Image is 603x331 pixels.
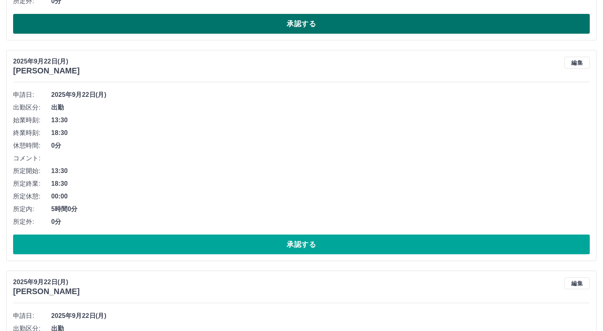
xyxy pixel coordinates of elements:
span: 0分 [51,217,590,227]
span: 18:30 [51,179,590,189]
p: 2025年9月22日(月) [13,57,80,66]
button: 承認する [13,235,590,254]
span: 00:00 [51,192,590,201]
span: 出勤区分: [13,103,51,112]
span: 所定外: [13,217,51,227]
span: 13:30 [51,115,590,125]
span: 5時間0分 [51,204,590,214]
span: 13:30 [51,166,590,176]
h3: [PERSON_NAME] [13,287,80,296]
span: 所定内: [13,204,51,214]
span: 0分 [51,141,590,150]
span: 所定休憩: [13,192,51,201]
span: 所定終業: [13,179,51,189]
span: 2025年9月22日(月) [51,90,590,100]
h3: [PERSON_NAME] [13,66,80,75]
span: 申請日: [13,311,51,321]
span: コメント: [13,154,51,163]
button: 編集 [564,57,590,69]
button: 承認する [13,14,590,34]
span: 18:30 [51,128,590,138]
span: 申請日: [13,90,51,100]
p: 2025年9月22日(月) [13,277,80,287]
button: 編集 [564,277,590,289]
span: 出勤 [51,103,590,112]
span: 休憩時間: [13,141,51,150]
span: 2025年9月22日(月) [51,311,590,321]
span: 所定開始: [13,166,51,176]
span: 始業時刻: [13,115,51,125]
span: 終業時刻: [13,128,51,138]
